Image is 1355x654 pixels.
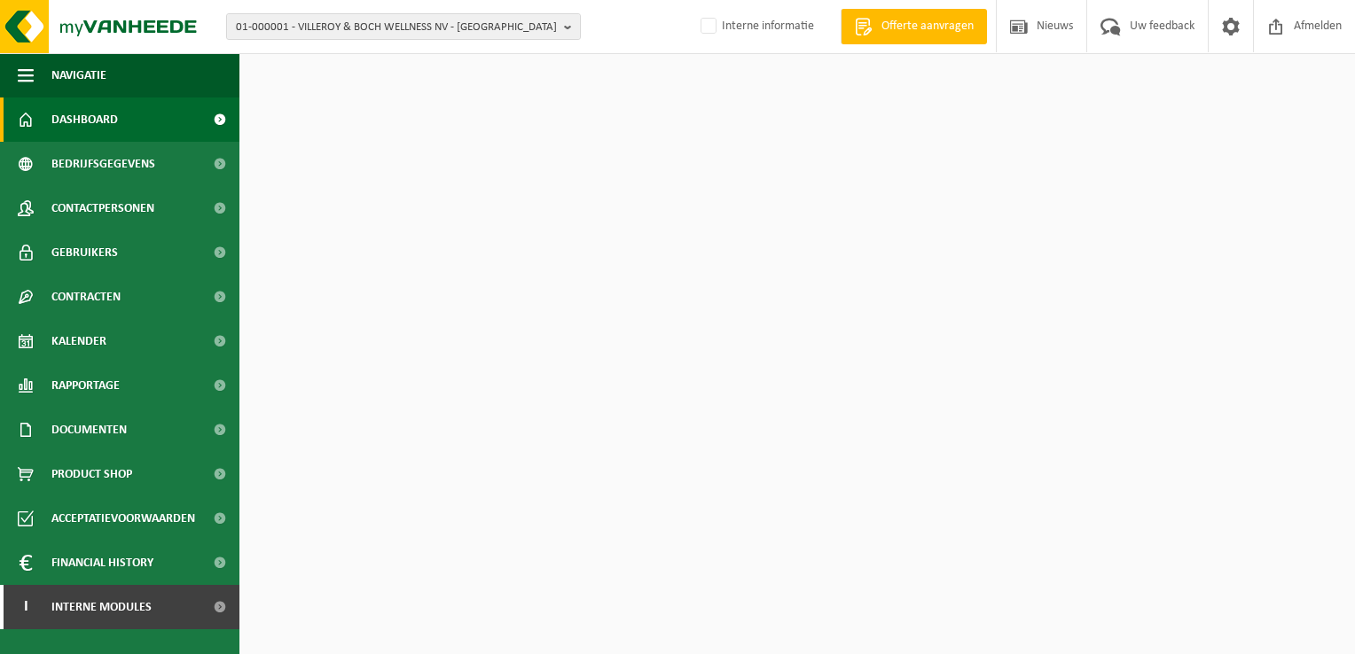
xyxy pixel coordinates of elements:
[226,13,581,40] button: 01-000001 - VILLEROY & BOCH WELLNESS NV - [GEOGRAPHIC_DATA]
[51,541,153,585] span: Financial History
[51,275,121,319] span: Contracten
[236,14,557,41] span: 01-000001 - VILLEROY & BOCH WELLNESS NV - [GEOGRAPHIC_DATA]
[877,18,978,35] span: Offerte aanvragen
[51,53,106,97] span: Navigatie
[51,496,195,541] span: Acceptatievoorwaarden
[51,142,155,186] span: Bedrijfsgegevens
[51,319,106,363] span: Kalender
[697,13,814,40] label: Interne informatie
[18,585,34,629] span: I
[841,9,987,44] a: Offerte aanvragen
[51,186,154,230] span: Contactpersonen
[51,585,152,629] span: Interne modules
[51,230,118,275] span: Gebruikers
[51,452,132,496] span: Product Shop
[51,97,118,142] span: Dashboard
[51,363,120,408] span: Rapportage
[51,408,127,452] span: Documenten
